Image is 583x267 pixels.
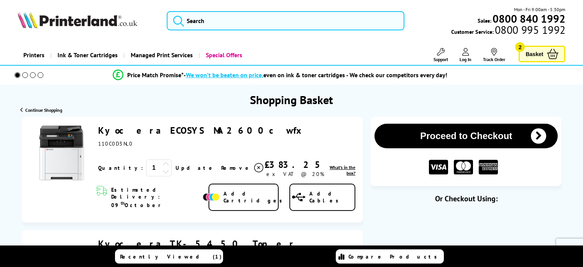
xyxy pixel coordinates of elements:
img: Kyocera ECOSYS MA2600cwfx [33,124,90,182]
a: Kyocera ECOSYS MA2600cwfx [98,124,306,136]
a: 0800 840 1992 [491,15,565,22]
span: Estimated Delivery: 09 October [111,186,201,209]
span: Log In [460,56,471,62]
button: Proceed to Checkout [374,124,558,148]
span: Add Cartridges [223,190,286,204]
a: Special Offers [199,45,248,65]
span: Remove [221,164,251,171]
span: 110C0D3NL0 [98,140,133,147]
a: Printerland Logo [18,12,157,30]
span: ex VAT @ 20% [266,171,324,177]
span: 0800 995 1992 [494,26,565,33]
a: Printers [18,45,50,65]
a: Track Order [483,48,505,62]
a: Support [434,48,448,62]
a: Recently Viewed (1) [115,249,223,264]
span: 2 [515,42,525,52]
div: - even on ink & toner cartridges - We check our competitors every day! [184,71,447,79]
a: Continue Shopping [20,107,62,113]
input: Search [167,11,404,30]
span: Recently Viewed (1) [120,253,222,260]
span: Basket [526,49,543,59]
span: Mon - Fri 9:00am - 5:30pm [514,6,565,13]
span: Quantity: [98,164,143,171]
a: lnk_inthebox [327,164,355,176]
span: What's in the box? [330,164,355,176]
img: VISA [429,160,448,175]
img: Printerland Logo [18,12,137,28]
a: Log In [460,48,471,62]
span: Customer Service: [451,26,565,35]
span: Add Cables [309,190,355,204]
a: Delete item from your basket [221,162,264,174]
a: Ink & Toner Cartridges [50,45,123,65]
li: modal_Promise [4,68,556,82]
img: American Express [479,160,498,175]
span: Support [434,56,448,62]
span: Ink & Toner Cartridges [57,45,118,65]
span: Price Match Promise* [127,71,184,79]
span: We won’t be beaten on price, [186,71,263,79]
img: Add Cartridges [203,193,220,201]
h1: Shopping Basket [250,92,333,107]
div: £383.25 [264,159,327,171]
span: Compare Products [348,253,441,260]
a: Managed Print Services [123,45,199,65]
a: Compare Products [336,249,444,264]
span: Sales: [478,17,491,24]
div: Or Checkout Using: [371,194,562,204]
img: MASTER CARD [454,160,473,175]
b: 0800 840 1992 [493,12,565,26]
sup: th [121,200,125,206]
a: Basket 2 [519,46,565,62]
a: Update [176,164,215,171]
iframe: PayPal [389,216,543,242]
span: Continue Shopping [25,107,62,113]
